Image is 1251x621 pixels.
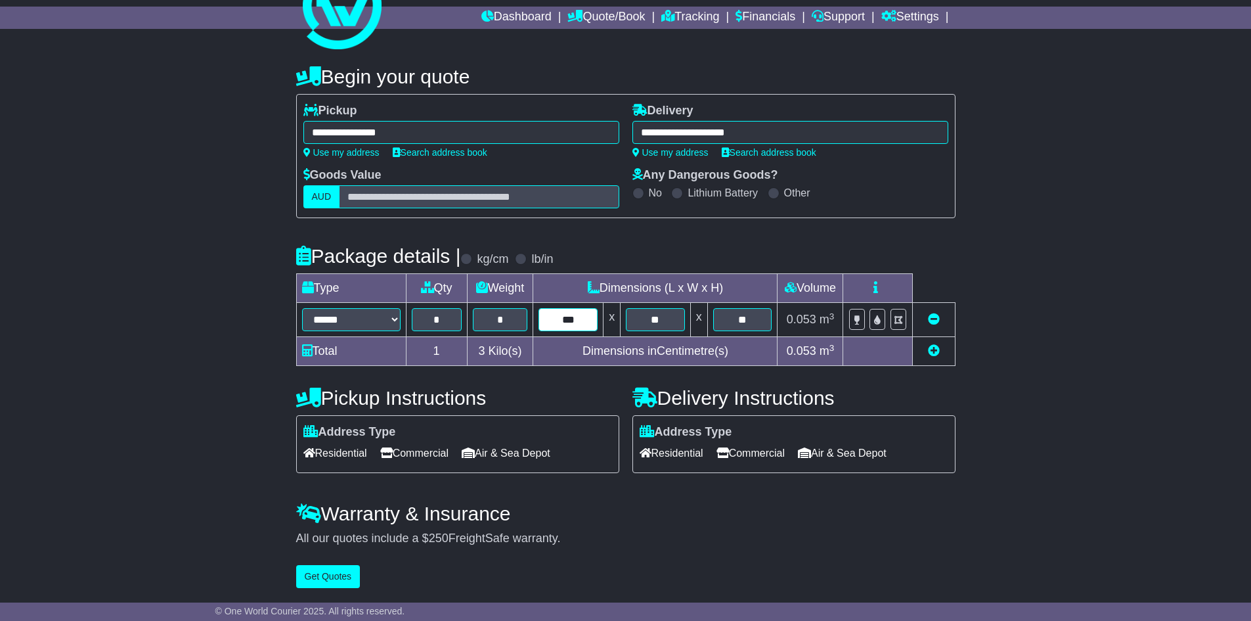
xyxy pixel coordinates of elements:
[567,7,645,29] a: Quote/Book
[533,274,778,303] td: Dimensions (L x W x H)
[632,387,955,409] h4: Delivery Instructions
[829,343,835,353] sup: 3
[393,147,487,158] a: Search address book
[632,104,693,118] label: Delivery
[467,274,533,303] td: Weight
[640,425,732,440] label: Address Type
[303,147,380,158] a: Use my address
[215,606,405,616] span: © One World Courier 2025. All rights reserved.
[820,344,835,357] span: m
[303,443,367,463] span: Residential
[784,187,810,199] label: Other
[467,337,533,366] td: Kilo(s)
[787,344,816,357] span: 0.053
[735,7,795,29] a: Financials
[481,7,552,29] a: Dashboard
[928,313,940,326] a: Remove this item
[406,337,467,366] td: 1
[820,313,835,326] span: m
[829,311,835,321] sup: 3
[649,187,662,199] label: No
[531,252,553,267] label: lb/in
[812,7,865,29] a: Support
[462,443,550,463] span: Air & Sea Depot
[533,337,778,366] td: Dimensions in Centimetre(s)
[661,7,719,29] a: Tracking
[296,245,461,267] h4: Package details |
[478,344,485,357] span: 3
[632,168,778,183] label: Any Dangerous Goods?
[406,274,467,303] td: Qty
[296,565,361,588] button: Get Quotes
[477,252,508,267] label: kg/cm
[928,344,940,357] a: Add new item
[632,147,709,158] a: Use my address
[303,168,382,183] label: Goods Value
[303,425,396,440] label: Address Type
[640,443,703,463] span: Residential
[716,443,785,463] span: Commercial
[798,443,887,463] span: Air & Sea Depot
[296,337,406,366] td: Total
[688,187,758,199] label: Lithium Battery
[380,443,449,463] span: Commercial
[778,274,843,303] td: Volume
[296,387,619,409] h4: Pickup Instructions
[296,532,955,546] div: All our quotes include a $ FreightSafe warranty.
[604,303,621,337] td: x
[429,532,449,545] span: 250
[787,313,816,326] span: 0.053
[296,66,955,87] h4: Begin your quote
[881,7,939,29] a: Settings
[303,185,340,208] label: AUD
[722,147,816,158] a: Search address book
[296,274,406,303] td: Type
[296,503,955,524] h4: Warranty & Insurance
[690,303,707,337] td: x
[303,104,357,118] label: Pickup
